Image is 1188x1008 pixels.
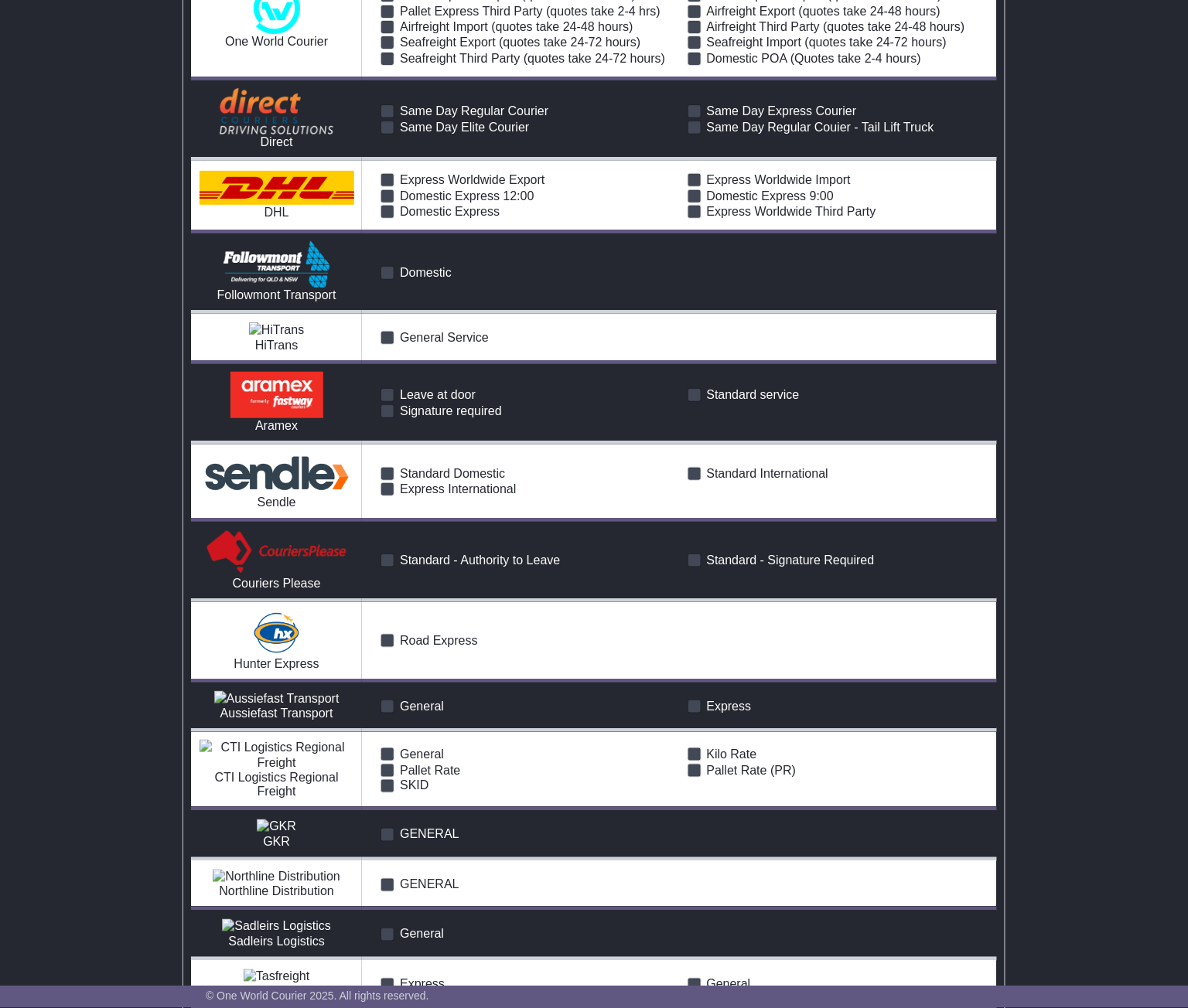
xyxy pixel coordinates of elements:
[707,388,800,401] span: Standard service
[199,576,354,591] div: Couriers Please
[400,467,505,480] span: Standard Domestic
[400,404,502,417] span: Signature required
[199,288,354,302] div: Followmont Transport
[400,828,459,841] span: GENERAL
[400,747,444,761] span: General
[400,978,445,991] span: Express
[206,990,429,1003] span: © One World Courier 2025. All rights reserved.
[400,878,459,891] span: GENERAL
[199,338,354,352] div: HiTrans
[199,706,354,720] div: Aussiefast Transport
[400,266,452,279] span: Domestic
[400,173,544,186] span: Express Worldwide Export
[220,88,334,135] img: Direct
[400,331,489,344] span: General Service
[222,919,331,934] img: Sadleirs Logistics
[707,467,828,480] span: Standard International
[200,740,354,769] img: CTI Logistics Regional Freight
[707,764,797,777] span: Pallet Rate (PR)
[249,322,304,337] img: HiTrans
[707,52,921,65] span: Domestic POA (Quotes take 2-4 hours)
[400,634,478,647] span: Road Express
[244,969,309,984] img: Tasfreight
[400,764,460,777] span: Pallet Rate
[400,52,665,65] span: Seafreight Third Party (quotes take 24-72 hours)
[199,495,354,509] div: Sendle
[199,656,354,671] div: Hunter Express
[707,36,947,49] span: Seafreight Import (quotes take 24-72 hours)
[400,121,529,134] span: Same Day Elite Courier
[224,241,329,288] img: Followmont Transport
[707,747,757,761] span: Kilo Rate
[203,530,350,576] img: Couriers Please
[400,20,633,33] span: Airfreight Import (quotes take 24-48 hours)
[707,121,934,134] span: Same Day Regular Couier - Tail Lift Truck
[400,700,444,713] span: General
[400,928,444,941] span: General
[400,189,534,203] span: Domestic Express 12:00
[400,553,560,567] span: Standard - Authority to Leave
[707,205,876,218] span: Express Worldwide Third Party
[707,20,965,33] span: Airfreight Third Party (quotes take 24-48 hours)
[199,34,354,49] div: One World Courier
[707,173,851,186] span: Express Worldwide Import
[230,372,323,418] img: Aramex
[400,36,640,49] span: Seafreight Export (quotes take 24-72 hours)
[707,978,751,991] span: General
[199,418,354,433] div: Aramex
[400,5,661,18] span: Pallet Express Third Party (quotes take 2-4 hrs)
[199,205,354,220] div: DHL
[199,984,354,999] div: Tasfreight
[214,691,340,706] img: Aussiefast Transport
[707,189,835,203] span: Domestic Express 9:00
[400,779,428,792] span: SKID
[199,770,354,799] div: CTI Logistics Regional Freight
[199,835,354,850] div: GKR
[707,700,752,713] span: Express
[707,5,940,18] span: Airfreight Export (quotes take 24-48 hours)
[251,610,302,656] img: Hunter Express
[400,205,500,218] span: Domestic Express
[400,104,548,117] span: Same Day Regular Courier
[199,884,354,899] div: Northline Distribution
[200,171,354,205] img: DHL
[400,388,476,401] span: Leave at door
[199,935,354,949] div: Sadleirs Logistics
[707,104,857,117] span: Same Day Express Courier
[213,870,340,884] img: Northline Distribution
[257,819,296,834] img: GKR
[199,135,354,149] div: Direct
[200,452,354,495] img: Sendle
[400,482,516,495] span: Express International
[707,553,875,567] span: Standard - Signature Required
